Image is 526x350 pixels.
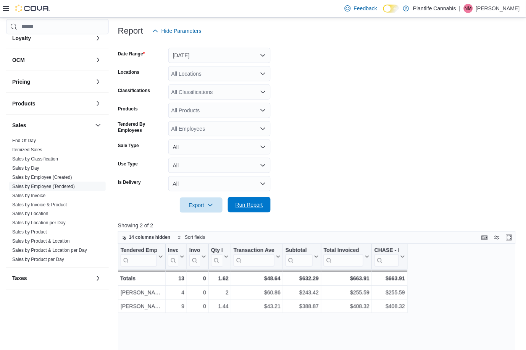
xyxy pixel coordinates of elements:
[185,235,205,241] span: Sort fields
[12,238,70,245] span: Sales by Product & Location
[12,147,42,152] a: Itemized Sales
[492,233,502,242] button: Display options
[374,288,405,297] div: $255.59
[234,247,281,266] button: Transaction Average
[189,247,200,254] div: Invoices Ref
[12,211,48,217] a: Sales by Location
[180,198,223,213] button: Export
[12,220,66,226] a: Sales by Location per Day
[94,34,103,43] button: Loyalty
[118,26,143,36] h3: Report
[286,302,319,311] div: $388.87
[12,34,31,42] h3: Loyalty
[168,247,178,254] div: Invoices Sold
[505,233,514,242] button: Enter fullscreen
[168,139,271,155] button: All
[168,48,271,63] button: [DATE]
[260,89,266,95] button: Open list of options
[118,69,140,75] label: Locations
[118,87,150,94] label: Classifications
[12,257,64,262] a: Sales by Product per Day
[12,100,92,107] button: Products
[12,175,72,180] a: Sales by Employee (Created)
[260,107,266,113] button: Open list of options
[12,147,42,153] span: Itemized Sales
[324,274,369,283] div: $663.91
[94,99,103,108] button: Products
[12,165,39,171] a: Sales by Day
[149,23,205,39] button: Hide Parameters
[12,56,92,64] button: OCM
[12,230,47,235] a: Sales by Product
[174,233,208,242] button: Sort fields
[168,247,184,266] button: Invoices Sold
[12,211,48,217] span: Sales by Location
[12,183,75,190] span: Sales by Employee (Tendered)
[12,239,70,244] a: Sales by Product & Location
[480,233,489,242] button: Keyboard shortcuts
[118,143,139,149] label: Sale Type
[324,247,369,266] button: Total Invoiced
[168,274,184,283] div: 13
[12,202,67,207] a: Sales by Invoice & Product
[374,247,399,254] div: CHASE - Integrated
[12,275,27,282] h3: Taxes
[464,4,473,13] div: Nicole Mowat
[94,55,103,65] button: OCM
[6,136,109,267] div: Sales
[234,302,281,311] div: $43.21
[260,126,266,132] button: Open list of options
[211,274,229,283] div: 1.62
[161,27,202,35] span: Hide Parameters
[413,4,456,13] p: Plantlife Cannabis
[118,222,520,230] p: Showing 2 of 2
[94,121,103,130] button: Sales
[12,100,35,107] h3: Products
[118,179,141,185] label: Is Delivery
[129,235,171,241] span: 14 columns hidden
[459,4,461,13] p: |
[374,247,405,266] button: CHASE - Integrated
[211,247,223,254] div: Qty Per Transaction
[94,77,103,86] button: Pricing
[189,247,206,266] button: Invoices Ref
[12,257,64,263] span: Sales by Product per Day
[286,288,319,297] div: $243.42
[94,274,103,283] button: Taxes
[342,1,380,16] a: Feedback
[12,122,26,129] h3: Sales
[12,156,58,162] span: Sales by Classification
[211,247,223,266] div: Qty Per Transaction
[234,288,281,297] div: $60.86
[12,193,45,199] span: Sales by Invoice
[12,78,92,86] button: Pricing
[168,288,184,297] div: 4
[189,274,206,283] div: 0
[118,51,145,57] label: Date Range
[189,247,200,266] div: Invoices Ref
[12,34,92,42] button: Loyalty
[121,247,157,254] div: Tendered Employee
[286,274,319,283] div: $632.29
[324,302,369,311] div: $408.32
[12,193,45,198] a: Sales by Invoice
[324,288,369,297] div: $255.59
[121,247,163,266] button: Tendered Employee
[374,274,405,283] div: $663.91
[12,138,36,144] span: End Of Day
[12,184,75,189] a: Sales by Employee (Tendered)
[168,302,184,311] div: 9
[118,161,138,167] label: Use Type
[118,121,165,133] label: Tendered By Employees
[211,288,229,297] div: 2
[184,198,218,213] span: Export
[168,158,271,173] button: All
[168,176,271,191] button: All
[15,5,50,12] img: Cova
[121,302,163,311] div: [PERSON_NAME]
